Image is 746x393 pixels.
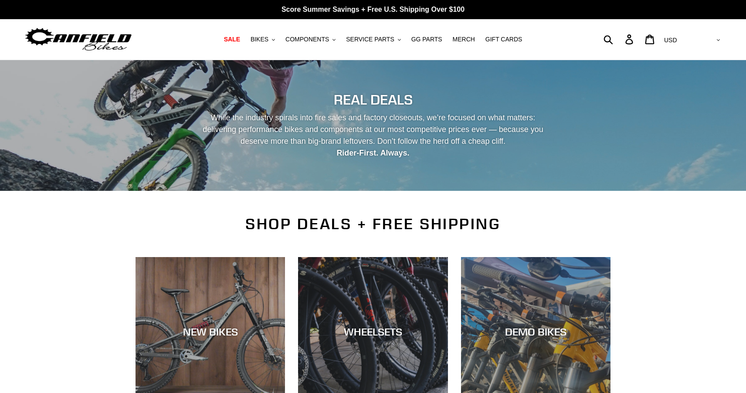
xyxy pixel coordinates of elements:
h2: SHOP DEALS + FREE SHIPPING [136,215,610,233]
h2: REAL DEALS [136,91,610,108]
a: GG PARTS [407,34,447,45]
p: While the industry spirals into fire sales and factory closeouts, we’re focused on what matters: ... [195,112,551,159]
span: MERCH [453,36,475,43]
button: BIKES [246,34,279,45]
div: NEW BIKES [136,325,285,338]
button: COMPONENTS [281,34,340,45]
a: GIFT CARDS [481,34,527,45]
div: DEMO BIKES [461,325,610,338]
a: SALE [220,34,244,45]
div: WHEELSETS [298,325,448,338]
span: SERVICE PARTS [346,36,394,43]
a: MERCH [448,34,479,45]
span: COMPONENTS [285,36,329,43]
input: Search [608,30,631,49]
strong: Rider-First. Always. [336,149,409,157]
span: BIKES [251,36,268,43]
span: SALE [224,36,240,43]
img: Canfield Bikes [24,26,133,53]
span: GIFT CARDS [485,36,522,43]
span: GG PARTS [411,36,442,43]
button: SERVICE PARTS [342,34,405,45]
